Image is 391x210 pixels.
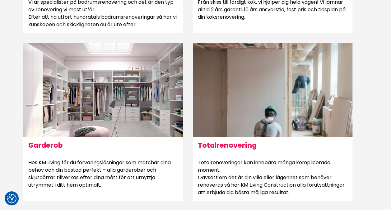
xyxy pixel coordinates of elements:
a: Totalrenovering Totalrenoveringar kan innebära många komplicerade moment.Oavsett om det är din vi... [193,43,352,201]
button: Samtyckesinställningar [7,194,16,203]
p: Hos KM Living får du förvaringslösningar som matchar dina behov och din bostad perfekt – alla gar... [23,154,183,194]
a: Garderob Hos KM Living får du förvaringslösningar som matchar dina behov och din bostad perfekt –... [23,43,183,193]
h6: Garderob [23,137,183,154]
h6: Totalrenovering [193,137,352,154]
p: Totalrenoveringar kan innebära många komplicerade moment. Oavsett om det är din villa eller lägen... [193,154,352,201]
img: Revisit consent button [7,194,16,203]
